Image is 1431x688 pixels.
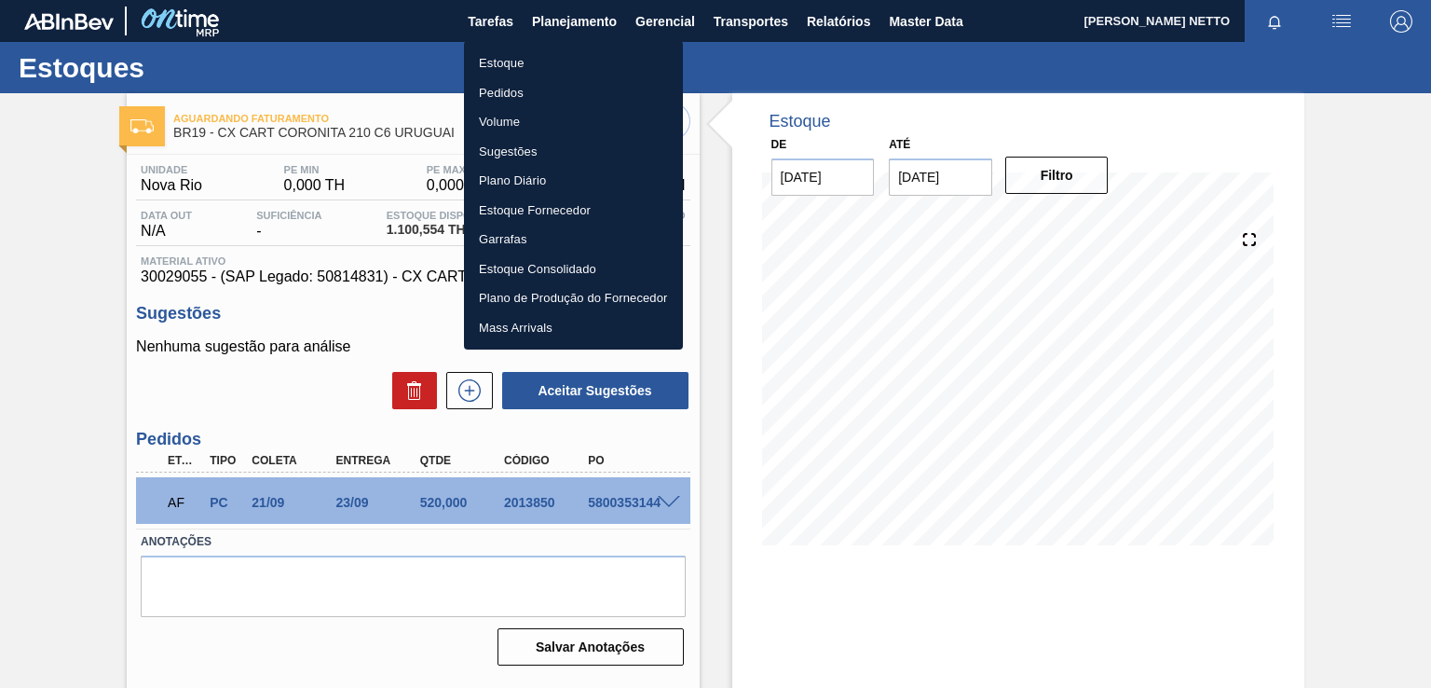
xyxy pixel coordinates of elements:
a: Garrafas [464,225,683,255]
a: Pedidos [464,78,683,108]
a: Volume [464,107,683,137]
a: Plano Diário [464,166,683,196]
a: Estoque [464,48,683,78]
a: Plano de Produção do Fornecedor [464,283,683,313]
a: Mass Arrivals [464,313,683,343]
a: Estoque Consolidado [464,255,683,284]
a: Sugestões [464,137,683,167]
a: Estoque Fornecedor [464,196,683,226]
